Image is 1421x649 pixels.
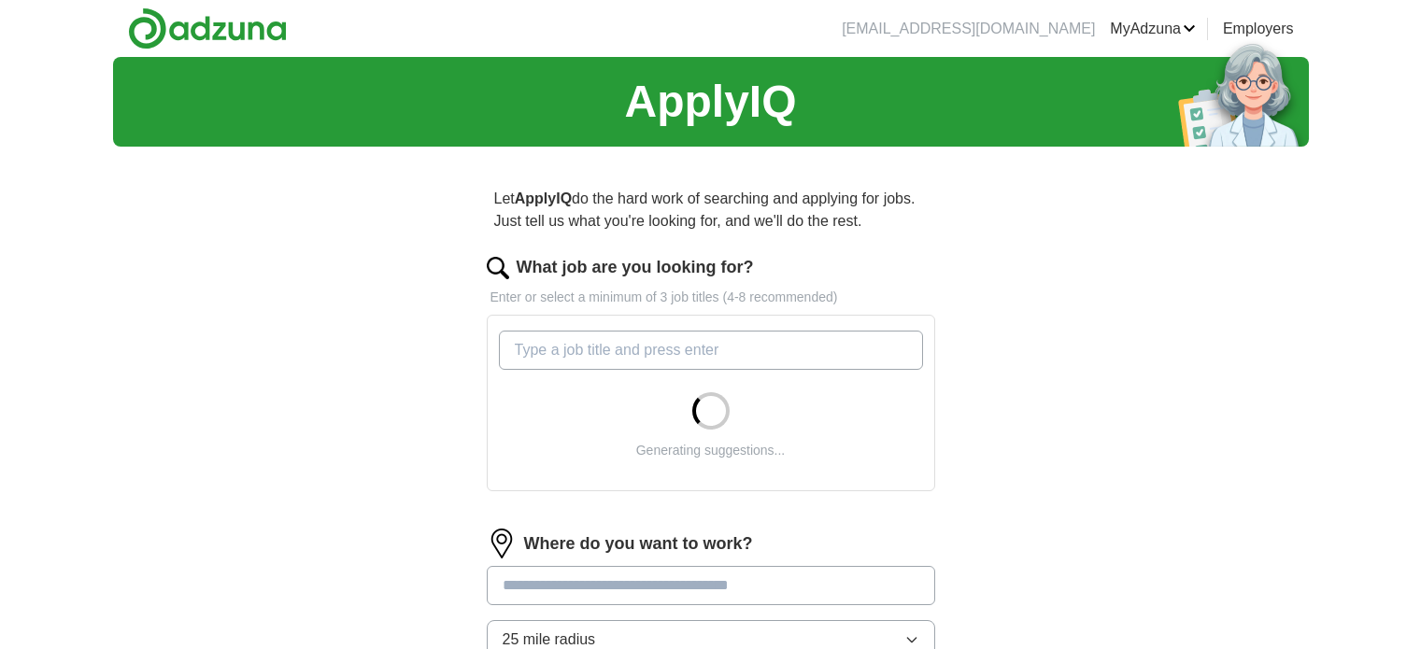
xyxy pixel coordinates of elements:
label: Where do you want to work? [524,531,753,557]
p: Enter or select a minimum of 3 job titles (4-8 recommended) [487,288,935,307]
strong: ApplyIQ [515,190,572,206]
h1: ApplyIQ [624,68,796,135]
a: MyAdzuna [1110,18,1196,40]
li: [EMAIL_ADDRESS][DOMAIN_NAME] [842,18,1095,40]
img: location.png [487,529,517,558]
a: Employers [1223,18,1294,40]
div: Generating suggestions... [636,441,786,460]
input: Type a job title and press enter [499,331,923,370]
p: Let do the hard work of searching and applying for jobs. Just tell us what you're looking for, an... [487,180,935,240]
img: Adzuna logo [128,7,287,49]
img: search.png [487,257,509,279]
label: What job are you looking for? [517,255,754,280]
